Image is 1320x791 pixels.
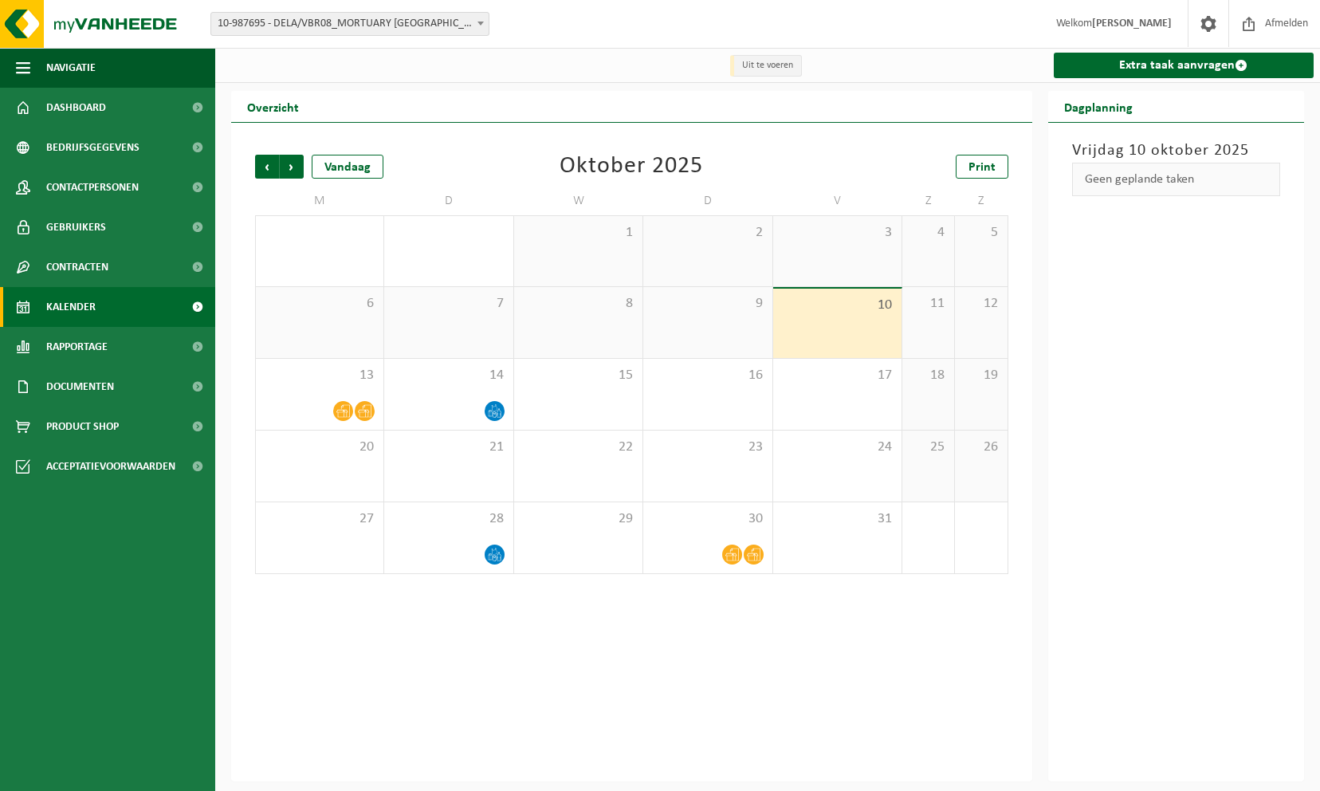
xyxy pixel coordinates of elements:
[781,297,894,314] span: 10
[910,224,946,242] span: 4
[522,439,634,456] span: 22
[392,295,505,313] span: 7
[773,187,902,215] td: V
[955,187,1008,215] td: Z
[1092,18,1172,30] strong: [PERSON_NAME]
[46,48,96,88] span: Navigatie
[910,367,946,384] span: 18
[46,88,106,128] span: Dashboard
[264,510,375,528] span: 27
[651,367,764,384] span: 16
[211,13,489,35] span: 10-987695 - DELA/VBR08_MORTUARY BRUSSELS AIRPORT - DIEGEM
[46,207,106,247] span: Gebruikers
[46,287,96,327] span: Kalender
[781,367,894,384] span: 17
[651,224,764,242] span: 2
[902,187,955,215] td: Z
[1072,163,1281,196] div: Geen geplande taken
[968,161,996,174] span: Print
[46,447,175,486] span: Acceptatievoorwaarden
[255,187,384,215] td: M
[514,187,643,215] td: W
[730,55,802,77] li: Uit te voeren
[392,510,505,528] span: 28
[1048,91,1149,122] h2: Dagplanning
[963,224,999,242] span: 5
[210,12,489,36] span: 10-987695 - DELA/VBR08_MORTUARY BRUSSELS AIRPORT - DIEGEM
[522,295,634,313] span: 8
[651,439,764,456] span: 23
[46,327,108,367] span: Rapportage
[956,155,1008,179] a: Print
[384,187,513,215] td: D
[46,128,139,167] span: Bedrijfsgegevens
[280,155,304,179] span: Volgende
[264,367,375,384] span: 13
[46,167,139,207] span: Contactpersonen
[1054,53,1314,78] a: Extra taak aanvragen
[522,367,634,384] span: 15
[255,155,279,179] span: Vorige
[781,224,894,242] span: 3
[312,155,383,179] div: Vandaag
[231,91,315,122] h2: Overzicht
[522,224,634,242] span: 1
[392,367,505,384] span: 14
[560,155,703,179] div: Oktober 2025
[264,295,375,313] span: 6
[46,247,108,287] span: Contracten
[651,295,764,313] span: 9
[963,439,999,456] span: 26
[643,187,772,215] td: D
[264,439,375,456] span: 20
[522,510,634,528] span: 29
[46,367,114,407] span: Documenten
[781,439,894,456] span: 24
[910,439,946,456] span: 25
[781,510,894,528] span: 31
[910,295,946,313] span: 11
[1072,139,1281,163] h3: Vrijdag 10 oktober 2025
[651,510,764,528] span: 30
[46,407,119,447] span: Product Shop
[963,295,999,313] span: 12
[392,439,505,456] span: 21
[963,367,999,384] span: 19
